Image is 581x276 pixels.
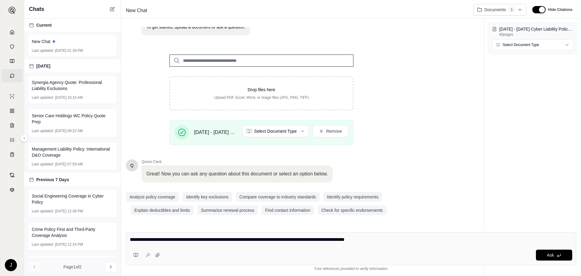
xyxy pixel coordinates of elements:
[32,193,113,205] span: Social Engineering Coverage in Cyber Policy
[146,24,245,30] p: To get started, upload a document or ask a question.
[131,205,194,215] button: Explain deductibles and limits
[2,133,23,147] a: Custom Report
[2,40,23,53] a: Documents Vault
[473,4,527,15] button: Documents1
[2,90,23,103] a: Single Policy
[126,265,576,271] div: *Use references provided to verify information.
[2,69,23,82] a: Chat
[126,192,179,202] button: Analyze policy coverage
[32,79,113,91] span: Synergia Agency Quote: Professional Liability Exclusions
[55,95,83,100] span: [DATE] 10:16 AM
[236,192,320,202] button: Compare coverage to industry standards
[32,95,54,100] span: Last updated:
[2,104,23,118] a: Policy Comparisons
[194,129,238,136] span: [DATE] - [DATE] Cyber Liability Policy.pdf
[6,4,18,16] button: Expand sidebar
[55,162,83,167] span: [DATE] 07:59 AM
[36,177,69,183] span: Previous 7 Days
[21,135,28,142] button: Expand sidebar
[197,205,258,215] button: Summarize renewal process
[55,128,83,133] span: [DATE] 09:22 AM
[261,205,314,215] button: Find contact information
[32,38,50,45] span: New Chat
[2,25,23,39] a: Home
[2,183,23,196] a: Legal Search Engine
[32,146,113,158] span: Management Liability Policy: International D&O Coverage
[547,253,554,258] span: Ask
[123,6,149,15] span: New Chat
[142,159,333,164] span: Qumis Clerk
[64,264,82,270] span: Page 1 of 2
[484,7,506,13] span: Documents
[32,209,54,214] span: Last updated:
[180,87,343,93] p: Drop files here
[182,192,232,202] button: Identify key exclusions
[548,7,573,12] span: Hide Citations
[123,6,468,15] div: Edit Title
[318,205,386,215] button: Check for specific endorsements
[55,48,83,53] span: [DATE] 01:29 PM
[36,22,52,28] span: Current
[130,162,134,168] span: Hello
[32,242,54,247] span: Last updated:
[5,259,17,271] div: J
[32,113,113,125] span: Senior Care Holdings WC Policy Quote Prep
[2,168,23,182] a: Contract Analysis
[2,119,23,132] a: Claim Coverage
[32,226,113,238] span: Crime Policy First and Third-Party Coverage Analysis
[508,7,515,13] span: 1
[2,148,23,161] a: Coverage Table
[146,170,328,178] p: Great! Now you can ask any question about this document or select an option below.
[536,250,572,261] button: Ask
[32,128,54,133] span: Last updated:
[29,5,44,13] span: Chats
[55,209,83,214] span: [DATE] 12:38 PM
[2,55,23,68] a: Prompt Library
[323,192,382,202] button: Identify policy requirements
[313,125,348,137] button: Remove
[36,63,50,69] span: [DATE]
[109,5,116,13] button: New Chat
[180,95,343,100] p: Upload PDF, Excel, Word, or image files (JPG, PNG, TIFF)
[32,48,54,53] span: Last updated:
[8,7,16,14] img: Expand sidebar
[32,162,54,167] span: Last updated:
[55,242,83,247] span: [DATE] 12:24 PM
